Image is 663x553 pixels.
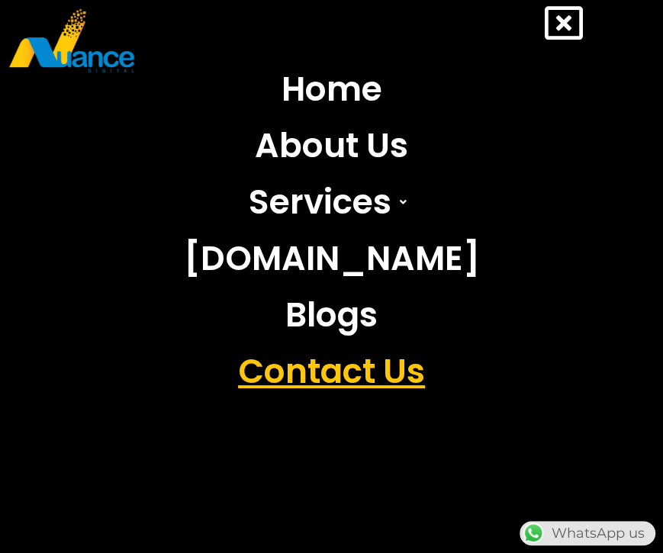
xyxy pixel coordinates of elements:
a: Contact Us [172,343,491,400]
img: nuance-qatar_logo [8,8,136,74]
a: Services [172,174,491,230]
a: WhatsAppWhatsApp us [520,525,655,542]
a: nuance-qatar_logo [8,8,324,74]
img: WhatsApp [521,521,546,545]
a: Blogs [172,287,491,343]
a: About Us [172,117,491,174]
a: [DOMAIN_NAME] [172,230,491,287]
a: Home [172,61,491,117]
div: WhatsApp us [520,521,655,545]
